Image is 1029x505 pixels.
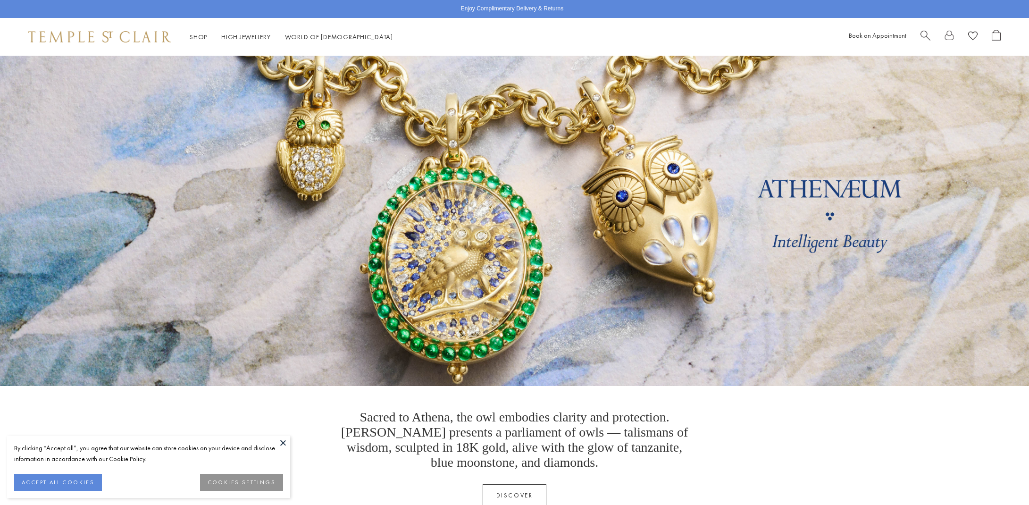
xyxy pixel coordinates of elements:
[338,410,692,470] p: Sacred to Athena, the owl embodies clarity and protection. [PERSON_NAME] presents a parliament of...
[28,31,171,42] img: Temple St. Clair
[849,31,906,40] a: Book an Appointment
[221,33,271,41] a: High JewelleryHigh Jewellery
[461,4,563,14] p: Enjoy Complimentary Delivery & Returns
[190,31,393,43] nav: Main navigation
[200,474,283,491] button: COOKIES SETTINGS
[190,33,207,41] a: ShopShop
[14,474,102,491] button: ACCEPT ALL COOKIES
[285,33,393,41] a: World of [DEMOGRAPHIC_DATA]World of [DEMOGRAPHIC_DATA]
[14,443,283,464] div: By clicking “Accept all”, you agree that our website can store cookies on your device and disclos...
[920,30,930,44] a: Search
[968,30,978,44] a: View Wishlist
[992,30,1001,44] a: Open Shopping Bag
